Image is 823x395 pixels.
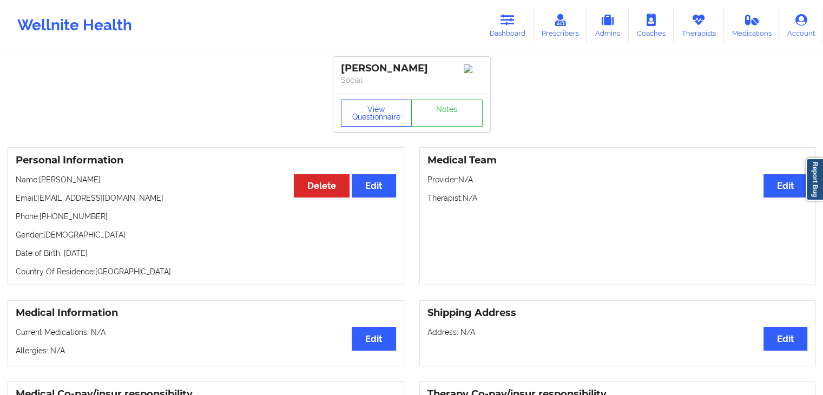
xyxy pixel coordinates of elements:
a: Account [779,8,823,43]
a: Medications [724,8,780,43]
button: View Questionnaire [341,100,412,127]
p: Email: [EMAIL_ADDRESS][DOMAIN_NAME] [16,193,396,203]
p: Gender: [DEMOGRAPHIC_DATA] [16,229,396,240]
a: Dashboard [482,8,534,43]
button: Edit [352,174,396,198]
p: Country Of Residence: [GEOGRAPHIC_DATA] [16,266,396,277]
a: Admins [587,8,629,43]
h3: Personal Information [16,154,396,167]
button: Edit [763,174,807,198]
p: Phone: [PHONE_NUMBER] [16,211,396,222]
p: Provider: N/A [427,174,808,185]
img: Image%2Fplaceholer-image.png [464,64,483,73]
div: [PERSON_NAME] [341,62,483,75]
a: Report Bug [806,158,823,201]
p: Date of Birth: [DATE] [16,248,396,259]
p: Allergies: N/A [16,345,396,356]
h3: Medical Information [16,307,396,319]
p: Therapist: N/A [427,193,808,203]
p: Address: N/A [427,327,808,338]
h3: Shipping Address [427,307,808,319]
button: Edit [763,327,807,350]
p: Name: [PERSON_NAME] [16,174,396,185]
a: Therapists [674,8,724,43]
p: Current Medications: N/A [16,327,396,338]
a: Prescribers [534,8,587,43]
h3: Medical Team [427,154,808,167]
a: Notes [411,100,483,127]
button: Edit [352,327,396,350]
a: Coaches [629,8,674,43]
p: Social [341,75,483,85]
button: Delete [294,174,350,198]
